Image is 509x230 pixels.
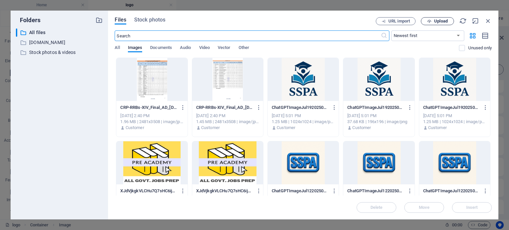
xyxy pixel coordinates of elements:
button: URL import [376,17,416,25]
i: Create new folder [95,17,103,24]
p: ChatGPTImageJul19202508_28_39PM-7ZDxxtRCWHJ7n6ev6dUdag-XKjKHqSQtZL-ackp3oiIlA.png [347,105,404,111]
p: ChatGPTImageJul19202508_28_39PM-8450zWFqdVQhTywOXbceoA.png [272,105,329,111]
div: 1.25 MB | 1024x1024 | image/png [423,119,486,125]
button: Upload [421,17,454,25]
p: ChatGPTImageJul12202508_39_45PM-Q8B0yIriZArjAsIacpMULQ.png [347,188,404,194]
div: [DATE] 5:01 PM [347,113,410,119]
span: Vector [218,44,231,53]
span: Audio [180,44,191,53]
span: Stock photos [134,16,165,24]
span: URL import [388,19,410,23]
p: XJdVjkgkVLCHu7Q7sHC6ijB3_JFutcWkl8fm4oWyf3xEDUV_kFanSeZuHCb0CMNxEoxwJulpOENgHS3eObTrAipT18wxyRmEb... [120,188,177,194]
p: Folders [16,16,40,24]
p: Customer [126,125,144,131]
i: Minimize [472,17,479,24]
p: Stock photos & videos [29,49,91,56]
p: ChatGPTImageJul12202508_39_45PM-dEXF4A_JrJq4tQWVGR75bw-05vF_p6UfoLHktBhLKC5xw.png [272,188,329,194]
span: Files [115,16,126,24]
p: CRP-RRBs-XIV_Final_AD_31.08.25_page-0002-wh41HAjrJxaTRIXX5S7toQ.jpg [196,105,253,111]
div: 1.96 MB | 2481x3508 | image/jpeg [120,119,183,125]
span: Video [199,44,210,53]
input: Search [115,30,380,41]
p: ChatGPTImageJul12202508_39_45PM-dEXF4A_JrJq4tQWVGR75bw.png [423,188,480,194]
div: [DATE] 2:40 PM [196,113,259,119]
span: Other [239,44,249,53]
span: Images [128,44,142,53]
i: Reload [459,17,467,24]
p: Customer [201,125,220,131]
p: CRP-RRBs-XIV_Final_AD_[DATE]_page-0001-VpZZbR3CefXul8oEi4d6Ig.jpg [120,105,177,111]
span: Documents [150,44,172,53]
p: Customer [352,125,371,131]
span: All [115,44,120,53]
div: [DATE] 5:01 PM [272,113,335,119]
div: [DOMAIN_NAME] [16,38,103,47]
p: ChatGPTImageJul19202508_28_39PM-7ZDxxtRCWHJ7n6ev6dUdag.png [423,105,480,111]
p: [DOMAIN_NAME] [29,39,91,46]
div: Stock photos & videos [16,48,103,57]
div: 1.25 MB | 1024x1024 | image/png [272,119,335,125]
p: All files [29,29,91,36]
p: Displays only files that are not in use on the website. Files added during this session can still... [468,45,492,51]
p: Customer [428,125,447,131]
div: 1.45 MB | 2481x3508 | image/jpeg [196,119,259,125]
a: Skip to main content [3,3,47,8]
div: 37.68 KB | 196x196 | image/png [347,119,410,125]
i: Close [484,17,492,24]
div: [DATE] 2:40 PM [120,113,183,119]
div: [DATE] 5:01 PM [423,113,486,119]
p: Customer [277,125,295,131]
div: ​ [16,28,17,37]
p: XJdVjkgkVLCHu7Q7sHC6ijB3_JFutcWkl8fm4oWyf3xEDUV_kFanSeZuHCb0CMNxEoxwJulpOENgHS3eObTrAipT18wxyRmEb... [196,188,253,194]
span: Upload [434,19,448,23]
